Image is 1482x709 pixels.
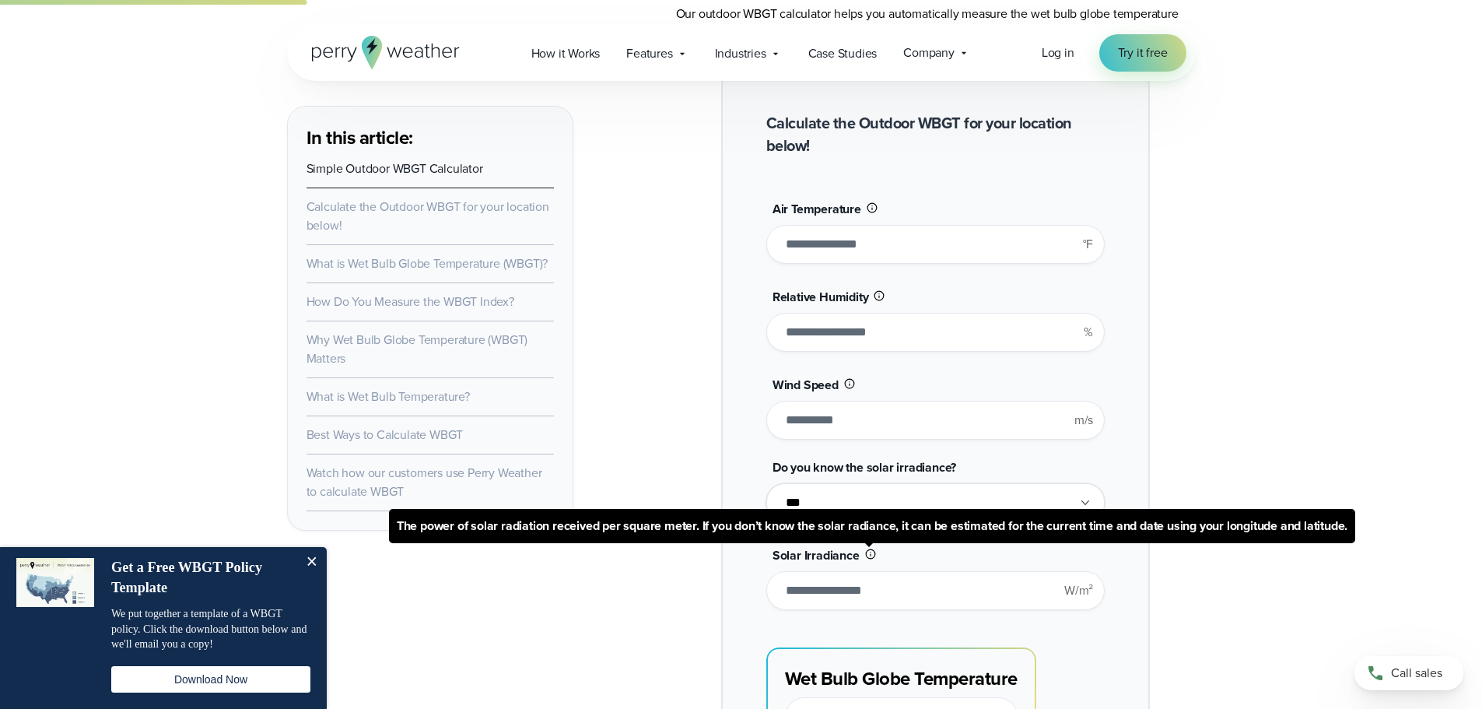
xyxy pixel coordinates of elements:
h4: Get a Free WBGT Policy Template [111,558,294,598]
span: Company [903,44,955,62]
a: What is Wet Bulb Temperature? [307,388,470,405]
h2: Calculate the Outdoor WBGT for your location below! [766,112,1105,157]
span: Solar Irradiance [773,546,860,564]
a: Watch how our customers use Perry Weather to calculate WBGT [307,464,542,500]
a: Calculate the Outdoor WBGT for your location below! [307,198,549,234]
a: Best Ways to Calculate WBGT [307,426,464,444]
a: Case Studies [795,37,891,69]
p: Our outdoor WBGT calculator helps you automatically measure the wet bulb globe temperature quickl... [676,5,1196,42]
h3: In this article: [307,125,554,150]
img: dialog featured image [16,558,94,607]
span: Do you know the solar irradiance? [773,458,956,476]
a: What is Wet Bulb Globe Temperature (WBGT)? [307,254,548,272]
button: Download Now [111,666,310,693]
span: The power of solar radiation received per square meter. If you don’t know the solar radiance, it ... [389,509,1355,543]
span: Log in [1042,44,1074,61]
span: Air Temperature [773,200,861,218]
span: Call sales [1391,664,1442,683]
a: How Do You Measure the WBGT Index? [307,293,514,311]
span: Try it free [1118,44,1168,62]
span: Case Studies [808,44,878,63]
button: Close [296,547,327,578]
a: Call sales [1354,656,1463,690]
a: Simple Outdoor WBGT Calculator [307,160,483,177]
span: Features [626,44,672,63]
p: We put together a template of a WBGT policy. Click the download button below and we'll email you ... [111,606,310,652]
a: Why Wet Bulb Globe Temperature (WBGT) Matters [307,331,528,367]
a: Log in [1042,44,1074,62]
span: How it Works [531,44,601,63]
a: How it Works [518,37,614,69]
span: Wind Speed [773,376,839,394]
span: Relative Humidity [773,288,869,306]
span: Industries [715,44,766,63]
a: Try it free [1099,34,1186,72]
